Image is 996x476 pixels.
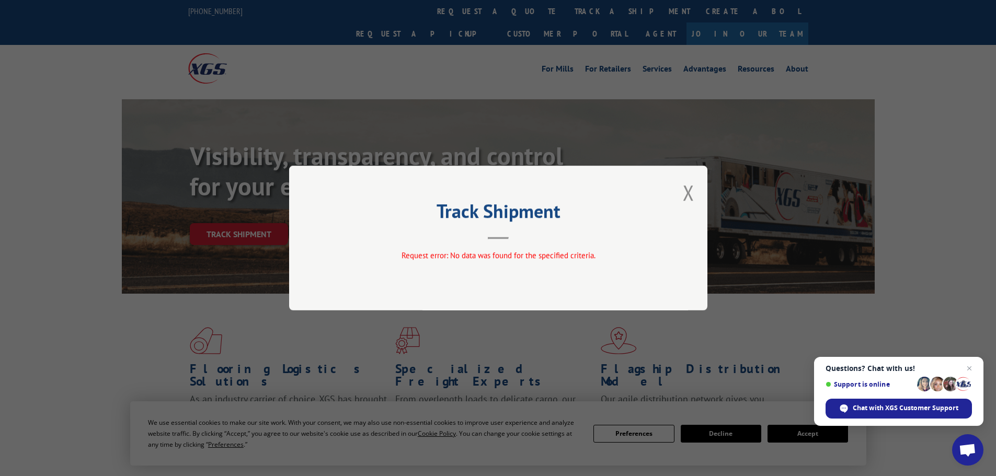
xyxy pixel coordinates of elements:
span: Close chat [963,362,976,375]
span: Request error: No data was found for the specified criteria. [401,250,595,260]
span: Questions? Chat with us! [826,364,972,373]
span: Chat with XGS Customer Support [853,403,958,413]
button: Close modal [683,179,694,206]
span: Support is online [826,380,913,388]
div: Chat with XGS Customer Support [826,399,972,419]
div: Open chat [952,434,983,466]
h2: Track Shipment [341,204,655,224]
